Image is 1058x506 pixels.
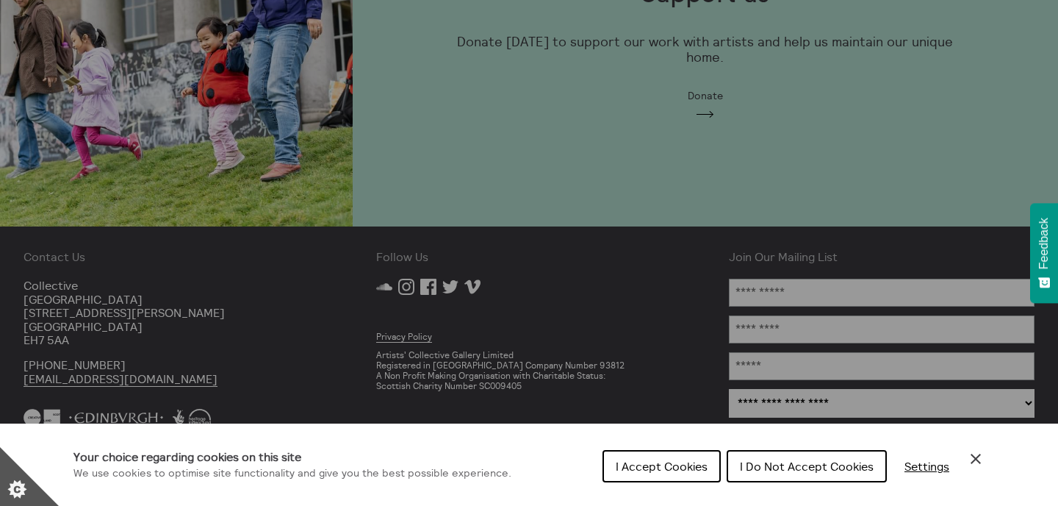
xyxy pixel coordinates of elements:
button: Feedback - Show survey [1030,203,1058,303]
p: We use cookies to optimise site functionality and give you the best possible experience. [73,466,511,482]
span: I Do Not Accept Cookies [740,459,874,474]
span: I Accept Cookies [616,459,708,474]
button: I Accept Cookies [602,450,721,482]
h1: Your choice regarding cookies on this site [73,448,511,466]
button: Close Cookie Control [967,450,985,468]
span: Feedback [1037,218,1051,269]
button: I Do Not Accept Cookies [727,450,887,482]
button: Settings [893,452,961,481]
span: Settings [904,459,949,474]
